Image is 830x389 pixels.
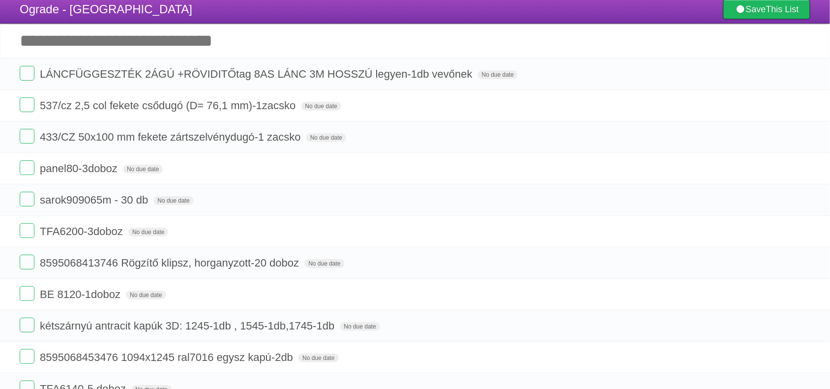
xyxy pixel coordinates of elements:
span: No due date [123,165,163,174]
span: No due date [298,354,338,362]
label: Done [20,97,34,112]
label: Done [20,66,34,81]
span: No due date [340,322,380,331]
span: No due date [304,259,344,268]
label: Done [20,318,34,332]
span: sarok909065m - 30 db [40,194,150,206]
span: No due date [306,133,346,142]
span: TFA6200-3doboz [40,225,125,238]
label: Done [20,160,34,175]
span: No due date [153,196,193,205]
label: Done [20,349,34,364]
label: Done [20,223,34,238]
span: 433/CZ 50x100 mm fekete zártszelvénydugó-1 zacsko [40,131,303,143]
label: Done [20,255,34,269]
span: 8595068453476 1094x1245 ral7016 egysz kapú-2db [40,351,296,363]
span: panel80-3doboz [40,162,120,175]
span: Ograde - [GEOGRAPHIC_DATA] [20,2,192,16]
label: Done [20,129,34,144]
span: 8595068413746 Rögzítő klipsz, horganyzott-20 doboz [40,257,301,269]
span: BE 8120-1doboz [40,288,123,300]
span: No due date [478,70,518,79]
span: No due date [301,102,341,111]
span: 537/cz 2,5 col fekete csődugó (D= 76,1 mm)-1zacsko [40,99,298,112]
span: No due date [128,228,168,237]
span: No due date [126,291,166,299]
span: LÁNCFÜGGESZTÉK 2ÁGÚ +RÖVIDITŐtag 8AS LÁNC 3M HOSSZÚ legyen-1db vevőnek [40,68,475,80]
b: This List [766,4,799,14]
label: Done [20,192,34,207]
label: Done [20,286,34,301]
span: kétszárnyú antracit kapúk 3D: 1245-1db , 1545-1db,1745-1db [40,320,337,332]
